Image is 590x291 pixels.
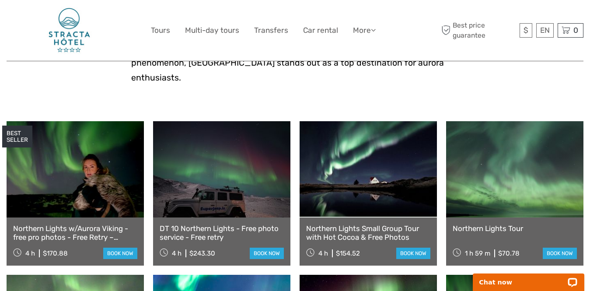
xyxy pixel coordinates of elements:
[353,24,376,37] a: More
[536,23,554,38] div: EN
[453,224,577,233] a: Northern Lights Tour
[396,248,430,259] a: book now
[543,248,577,259] a: book now
[2,126,32,147] div: BEST SELLER
[172,249,182,257] span: 4 h
[524,26,528,35] span: $
[185,24,239,37] a: Multi-day tours
[189,249,215,257] div: $243.30
[572,26,580,35] span: 0
[306,224,430,242] a: Northern Lights Small Group Tour with Hot Cocoa & Free Photos
[467,263,590,291] iframe: LiveChat chat widget
[103,248,137,259] a: book now
[465,249,490,257] span: 1 h 59 m
[160,224,284,242] a: DT 10 Northern Lights - Free photo service - Free retry
[318,249,328,257] span: 4 h
[303,24,338,37] a: Car rental
[254,24,288,37] a: Transfers
[131,14,458,83] span: The Northern Lights, or Aurora Borealis, are one of nature's most spectacular light displays, cap...
[13,224,137,242] a: Northern Lights w/Aurora Viking - free pro photos - Free Retry – minibus
[151,24,170,37] a: Tours
[250,248,284,259] a: book now
[336,249,360,257] div: $154.52
[25,249,35,257] span: 4 h
[439,21,517,40] span: Best price guarantee
[498,249,520,257] div: $70.78
[47,7,92,54] img: 406-be0f0059-ddf2-408f-a541-279631290b14_logo_big.jpg
[43,249,68,257] div: $170.88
